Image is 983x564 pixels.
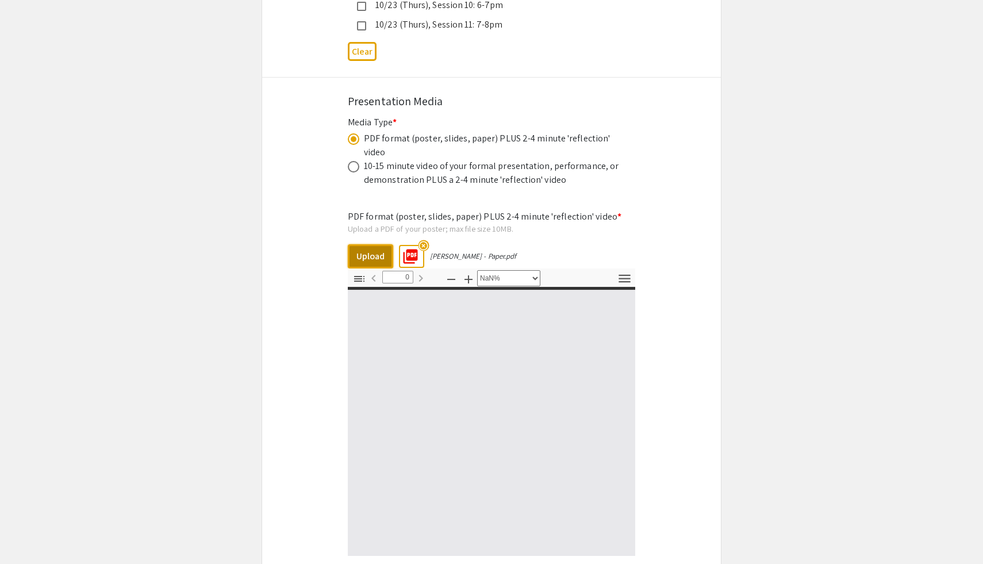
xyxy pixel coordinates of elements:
[364,269,383,286] button: Previous Page
[348,224,635,234] div: Upload a PDF of your poster; max file size 10MB.
[418,240,429,251] mat-icon: highlight_off
[411,269,431,286] button: Next Page
[348,116,397,128] mat-label: Media Type
[348,210,621,222] mat-label: PDF format (poster, slides, paper) PLUS 2-4 minute 'reflection' video
[615,270,634,287] button: Tools
[350,270,369,287] button: Toggle Sidebar
[441,270,461,287] button: Zoom Out
[364,159,623,187] div: 10-15 minute video of your formal presentation, performance, or demonstration PLUS a 2-4 minute '...
[459,270,478,287] button: Zoom In
[398,244,416,262] mat-icon: picture_as_pdf
[366,18,608,32] div: 10/23 (Thurs), Session 11: 7-8pm
[348,42,377,61] button: Clear
[348,244,393,268] button: Upload
[348,93,635,110] div: Presentation Media
[364,132,623,159] div: PDF format (poster, slides, paper) PLUS 2-4 minute 'reflection' video
[430,251,517,261] div: [PERSON_NAME] - Paper.pdf
[477,270,540,286] select: Zoom
[9,512,49,555] iframe: Chat
[382,271,413,283] input: Page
